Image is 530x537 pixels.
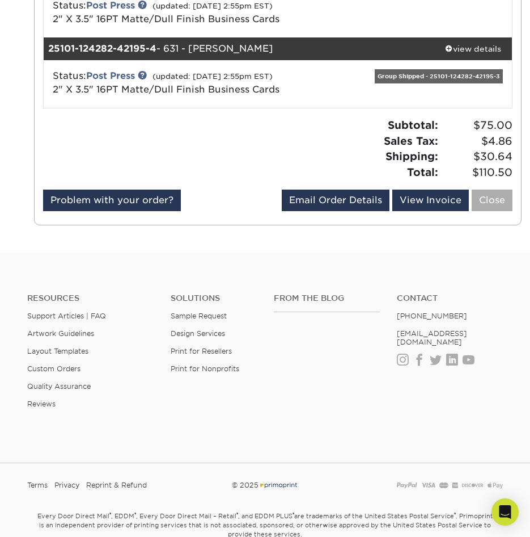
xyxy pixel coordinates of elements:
[258,481,298,489] img: Primoprint
[472,190,512,211] a: Close
[434,43,512,54] div: view details
[442,133,512,149] span: $4.86
[171,293,256,303] h4: Solutions
[397,293,503,303] a: Contact
[27,382,91,391] a: Quality Assurance
[454,511,456,517] sup: ®
[152,2,273,10] small: (updated: [DATE] 2:55pm EST)
[397,312,467,320] a: [PHONE_NUMBER]
[43,190,181,211] a: Problem with your order?
[86,477,147,494] a: Reprint & Refund
[27,329,94,338] a: Artwork Guidelines
[491,498,519,526] div: Open Intercom Messenger
[134,511,136,517] sup: ®
[54,477,79,494] a: Privacy
[171,364,239,373] a: Print for Nonprofits
[375,69,503,83] div: Group Shipped - 25101-124282-42195-3
[292,511,294,517] sup: ®
[53,14,279,24] a: 2" X 3.5" 16PT Matte/Dull Finish Business Cards
[27,400,56,408] a: Reviews
[152,72,273,81] small: (updated: [DATE] 2:55pm EST)
[44,37,434,60] div: - 631 - [PERSON_NAME]
[48,43,156,54] strong: 25101-124282-42195-4
[109,511,111,517] sup: ®
[44,69,355,97] div: Status:
[392,190,469,211] a: View Invoice
[171,312,227,320] a: Sample Request
[27,347,88,355] a: Layout Templates
[442,165,512,181] span: $110.50
[27,312,106,320] a: Support Articles | FAQ
[385,150,438,162] strong: Shipping:
[442,118,512,133] span: $75.00
[434,37,512,60] a: view details
[282,190,389,211] a: Email Order Details
[171,329,225,338] a: Design Services
[183,477,347,494] div: © 2025
[27,364,80,373] a: Custom Orders
[27,293,154,303] h4: Resources
[53,84,279,95] a: 2" X 3.5" 16PT Matte/Dull Finish Business Cards
[384,135,438,147] strong: Sales Tax:
[27,477,48,494] a: Terms
[236,511,238,517] sup: ®
[274,293,380,303] h4: From the Blog
[171,347,232,355] a: Print for Resellers
[86,70,135,81] a: Post Press
[442,149,512,165] span: $30.64
[388,119,438,131] strong: Subtotal:
[407,166,438,178] strong: Total:
[397,329,467,346] a: [EMAIL_ADDRESS][DOMAIN_NAME]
